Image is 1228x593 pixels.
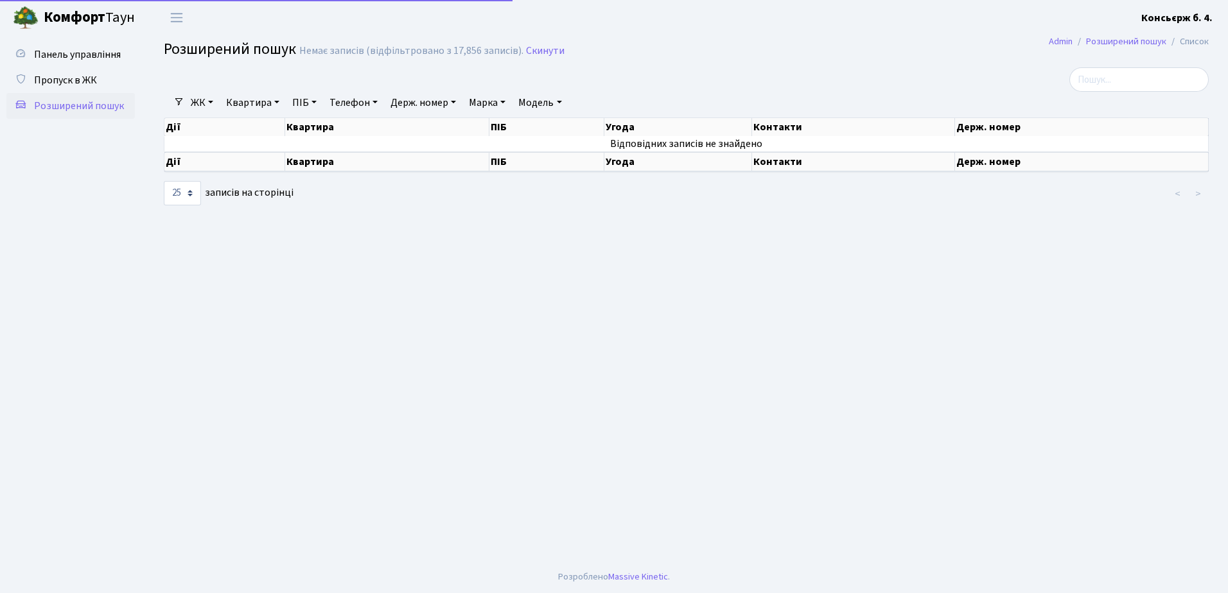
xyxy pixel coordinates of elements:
[558,570,670,584] div: Розроблено .
[164,181,201,205] select: записів на сторінці
[955,118,1209,136] th: Держ. номер
[489,118,604,136] th: ПІБ
[1030,28,1228,55] nav: breadcrumb
[287,92,322,114] a: ПІБ
[164,38,296,60] span: Розширений пошук
[221,92,285,114] a: Квартира
[299,45,523,57] div: Немає записів (відфільтровано з 17,856 записів).
[1069,67,1209,92] input: Пошук...
[604,118,752,136] th: Угода
[324,92,383,114] a: Телефон
[955,152,1209,171] th: Держ. номер
[34,73,97,87] span: Пропуск в ЖК
[6,67,135,93] a: Пропуск в ЖК
[6,93,135,119] a: Розширений пошук
[513,92,566,114] a: Модель
[608,570,668,583] a: Massive Kinetic
[164,181,294,205] label: записів на сторінці
[464,92,511,114] a: Марка
[752,152,955,171] th: Контакти
[604,152,752,171] th: Угода
[1049,35,1073,48] a: Admin
[6,42,135,67] a: Панель управління
[526,45,565,57] a: Скинути
[1141,10,1213,26] a: Консьєрж б. 4.
[285,118,489,136] th: Квартира
[34,47,121,62] span: Панель управління
[1086,35,1166,48] a: Розширений пошук
[164,152,285,171] th: Дії
[161,7,193,28] button: Переключити навігацію
[385,92,461,114] a: Держ. номер
[1166,35,1209,49] li: Список
[44,7,105,28] b: Комфорт
[164,136,1209,151] td: Відповідних записів не знайдено
[285,152,489,171] th: Квартира
[186,92,218,114] a: ЖК
[34,99,124,113] span: Розширений пошук
[13,5,39,31] img: logo.png
[164,118,285,136] th: Дії
[44,7,135,29] span: Таун
[752,118,955,136] th: Контакти
[489,152,604,171] th: ПІБ
[1141,11,1213,25] b: Консьєрж б. 4.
